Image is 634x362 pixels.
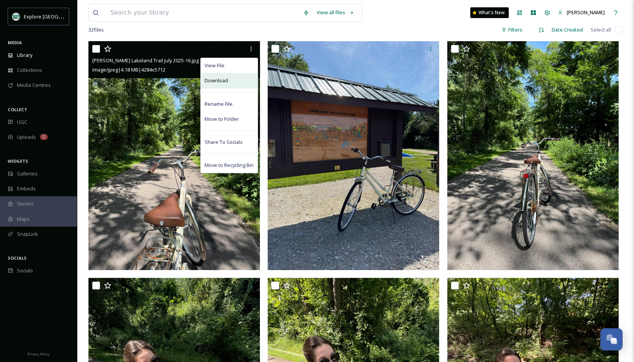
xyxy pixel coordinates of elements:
a: What's New [470,7,509,18]
span: [PERSON_NAME] [567,9,605,16]
span: UGC [17,118,27,126]
span: Socials [17,267,33,274]
span: Library [17,52,32,59]
span: Galleries [17,170,38,177]
span: Download [205,77,228,84]
span: Stories [17,200,33,207]
span: image/jpeg | 4.18 MB | 4284 x 5712 [92,66,165,73]
span: Maps [17,215,30,223]
button: Open Chat [600,328,622,350]
span: Embeds [17,185,36,192]
a: View all files [313,5,358,20]
img: 67e7af72-b6c8-455a-acf8-98e6fe1b68aa.avif [12,13,20,20]
span: View File [205,62,225,69]
div: Date Created [548,22,587,37]
span: SnapLink [17,230,38,238]
span: Move to Recycling Bin [205,162,254,169]
a: Privacy Policy [27,349,50,358]
span: MEDIA [8,40,22,45]
span: Uploads [17,133,36,141]
span: [PERSON_NAME] Lakeland Trail July 2025-16.jpg [92,57,199,64]
span: SOCIALS [8,255,27,261]
span: Privacy Policy [27,352,50,357]
span: COLLECT [8,107,27,112]
span: WIDGETS [8,158,28,164]
img: Mike Levine Lakeland Trail July 2025.jpg [268,41,439,270]
input: Search your library [106,4,299,21]
a: [PERSON_NAME] [554,5,609,20]
span: Rename File [205,100,233,108]
img: Mike Levine Lakeland Trail July 2025-16.jpg [88,41,260,270]
span: Select all [591,26,611,33]
div: 2 [40,134,48,140]
span: Media Centres [17,82,51,89]
img: Mike Levine Lakeland Trail July 2025-15.jpg [447,41,619,270]
span: Move to Folder [205,115,239,123]
span: Explore [GEOGRAPHIC_DATA][PERSON_NAME] [24,13,130,20]
div: Filters [498,22,526,37]
span: Share To Socials [205,138,243,146]
span: 32 file s [88,26,104,33]
span: Collections [17,67,42,74]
